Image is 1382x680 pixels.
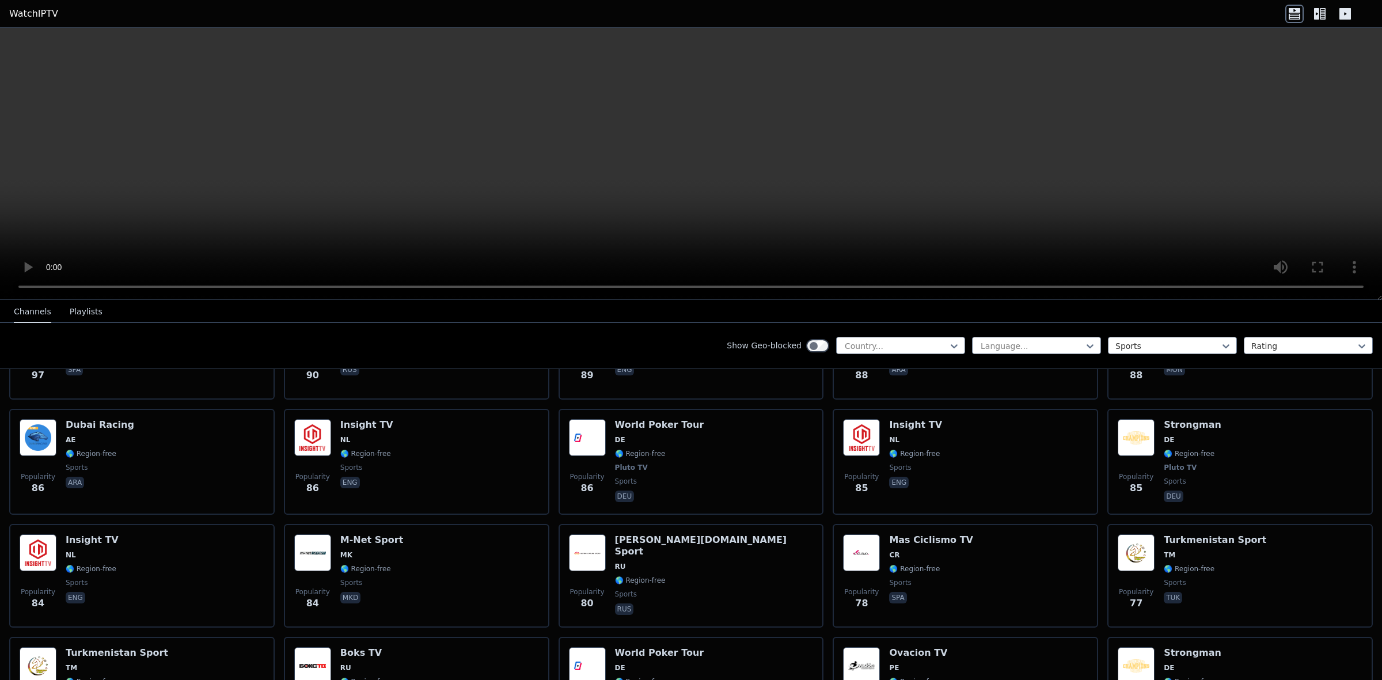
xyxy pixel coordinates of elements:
span: Pluto TV [615,463,648,472]
p: ara [66,477,84,488]
a: WatchIPTV [9,7,58,21]
h6: Insight TV [66,534,119,546]
span: DE [615,663,625,673]
span: Popularity [1119,472,1153,481]
span: sports [340,578,362,587]
span: 78 [855,597,868,610]
img: Astrahan.Ru Sport [569,534,606,571]
p: mkd [340,592,360,603]
span: sports [615,477,637,486]
img: M-Net Sport [294,534,331,571]
span: Popularity [1119,587,1153,597]
p: rus [340,364,359,375]
span: 86 [306,481,319,495]
img: Insight TV [843,419,880,456]
h6: Turkmenistan Sport [1164,534,1266,546]
label: Show Geo-blocked [727,340,802,351]
img: World Poker Tour [569,419,606,456]
span: AE [66,435,75,445]
span: sports [615,590,637,599]
img: Strongman [1118,419,1155,456]
h6: Insight TV [340,419,393,431]
h6: Boks TV [340,647,391,659]
p: spa [66,364,83,375]
span: 86 [580,481,593,495]
span: RU [615,562,626,571]
p: eng [66,592,85,603]
span: NL [340,435,351,445]
span: 80 [580,597,593,610]
h6: Insight TV [889,419,942,431]
h6: World Poker Tour [615,419,704,431]
span: 84 [32,597,44,610]
span: 🌎 Region-free [889,564,940,573]
span: 90 [306,369,319,382]
span: sports [66,578,88,587]
h6: Turkmenistan Sport [66,647,168,659]
span: 85 [1130,481,1142,495]
span: Popularity [295,472,330,481]
span: 🌎 Region-free [615,449,666,458]
img: Mas Ciclismo TV [843,534,880,571]
span: Popularity [295,587,330,597]
span: TM [66,663,77,673]
h6: M-Net Sport [340,534,404,546]
span: Popularity [844,472,879,481]
span: DE [1164,663,1174,673]
span: NL [889,435,899,445]
span: Popularity [844,587,879,597]
h6: World Poker Tour [615,647,704,659]
span: CR [889,550,899,560]
button: Channels [14,301,51,323]
span: Popularity [570,472,605,481]
p: rus [615,603,634,615]
p: eng [615,364,635,375]
img: Insight TV [20,534,56,571]
p: eng [889,477,909,488]
span: MK [340,550,352,560]
span: sports [66,463,88,472]
span: 🌎 Region-free [340,449,391,458]
h6: Strongman [1164,419,1221,431]
span: sports [889,463,911,472]
span: 🌎 Region-free [615,576,666,585]
h6: Mas Ciclismo TV [889,534,973,546]
span: TM [1164,550,1175,560]
span: 🌎 Region-free [1164,564,1214,573]
p: eng [340,477,360,488]
span: 🌎 Region-free [889,449,940,458]
h6: [PERSON_NAME][DOMAIN_NAME] Sport [615,534,814,557]
span: NL [66,550,76,560]
span: 86 [32,481,44,495]
span: 🌎 Region-free [66,564,116,573]
span: 88 [855,369,868,382]
span: DE [1164,435,1174,445]
p: deu [1164,491,1183,502]
p: ara [889,364,908,375]
span: Pluto TV [1164,463,1197,472]
span: 🌎 Region-free [1164,449,1214,458]
span: 77 [1130,597,1142,610]
span: 84 [306,597,319,610]
span: sports [1164,578,1186,587]
p: spa [889,592,906,603]
span: 97 [32,369,44,382]
span: Popularity [570,587,605,597]
span: PE [889,663,899,673]
p: deu [615,491,635,502]
span: sports [340,463,362,472]
span: Popularity [21,472,55,481]
span: RU [340,663,351,673]
span: sports [1164,477,1186,486]
span: sports [889,578,911,587]
h6: Ovacion TV [889,647,947,659]
span: DE [615,435,625,445]
span: Popularity [21,587,55,597]
p: tuk [1164,592,1182,603]
img: Dubai Racing [20,419,56,456]
span: 89 [580,369,593,382]
h6: Dubai Racing [66,419,134,431]
img: Insight TV [294,419,331,456]
p: mon [1164,364,1185,375]
span: 88 [1130,369,1142,382]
